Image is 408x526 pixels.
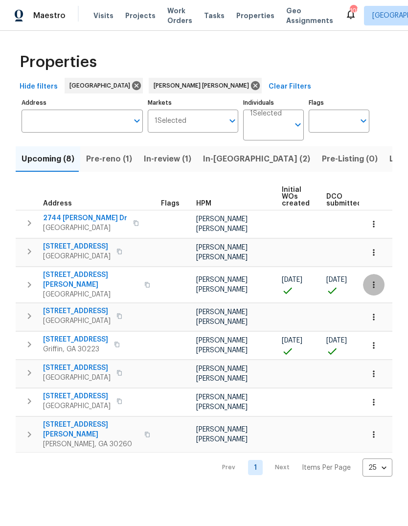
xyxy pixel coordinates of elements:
span: Projects [125,11,156,21]
span: [STREET_ADDRESS] [43,391,111,401]
div: 105 [350,6,357,16]
span: Maestro [33,11,66,21]
span: 2744 [PERSON_NAME] Dr [43,213,127,223]
span: In-review (1) [144,152,191,166]
span: 1 Selected [250,110,282,118]
p: Items Per Page [302,463,351,473]
span: [STREET_ADDRESS][PERSON_NAME] [43,270,138,290]
span: Tasks [204,12,225,19]
span: [GEOGRAPHIC_DATA] [43,401,111,411]
button: Open [357,114,370,128]
span: Geo Assignments [286,6,333,25]
label: Markets [148,100,239,106]
button: Open [291,118,305,132]
span: Work Orders [167,6,192,25]
span: Pre-reno (1) [86,152,132,166]
span: Flags [161,200,180,207]
span: [GEOGRAPHIC_DATA] [43,373,111,383]
span: [GEOGRAPHIC_DATA] [43,290,138,299]
span: [STREET_ADDRESS] [43,306,111,316]
span: [PERSON_NAME] [PERSON_NAME] [196,244,248,261]
span: [GEOGRAPHIC_DATA] [43,316,111,326]
span: [STREET_ADDRESS] [43,335,108,344]
span: In-[GEOGRAPHIC_DATA] (2) [203,152,310,166]
span: [DATE] [282,337,302,344]
span: [PERSON_NAME] [PERSON_NAME] [196,337,248,354]
span: HPM [196,200,211,207]
span: [PERSON_NAME] [PERSON_NAME] [196,426,248,443]
span: Properties [20,57,97,67]
div: [GEOGRAPHIC_DATA] [65,78,143,93]
span: [GEOGRAPHIC_DATA] [69,81,134,91]
span: Upcoming (8) [22,152,74,166]
span: [GEOGRAPHIC_DATA] [43,223,127,233]
span: [DATE] [326,337,347,344]
nav: Pagination Navigation [213,458,392,477]
label: Address [22,100,143,106]
span: [PERSON_NAME] [PERSON_NAME] [196,366,248,382]
button: Open [226,114,239,128]
span: Initial WOs created [282,186,310,207]
span: [GEOGRAPHIC_DATA] [43,252,111,261]
span: [PERSON_NAME] [PERSON_NAME] [196,216,248,232]
span: DCO submitted [326,193,362,207]
span: [PERSON_NAME], GA 30260 [43,439,138,449]
span: 1 Selected [155,117,186,125]
span: Address [43,200,72,207]
span: Pre-Listing (0) [322,152,378,166]
span: Properties [236,11,274,21]
span: [DATE] [326,276,347,283]
button: Clear Filters [265,78,315,96]
span: [STREET_ADDRESS] [43,242,111,252]
a: Goto page 1 [248,460,263,475]
span: Visits [93,11,113,21]
span: Clear Filters [269,81,311,93]
span: [PERSON_NAME] [PERSON_NAME] [196,394,248,411]
span: Griffin, GA 30223 [43,344,108,354]
span: [STREET_ADDRESS] [43,363,111,373]
span: [DATE] [282,276,302,283]
button: Hide filters [16,78,62,96]
span: Hide filters [20,81,58,93]
label: Individuals [243,100,304,106]
div: 25 [363,455,392,480]
span: [PERSON_NAME] [PERSON_NAME] [196,276,248,293]
span: [PERSON_NAME] [PERSON_NAME] [196,309,248,325]
button: Open [130,114,144,128]
span: [STREET_ADDRESS][PERSON_NAME] [43,420,138,439]
div: [PERSON_NAME] [PERSON_NAME] [149,78,262,93]
label: Flags [309,100,369,106]
span: [PERSON_NAME] [PERSON_NAME] [154,81,253,91]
